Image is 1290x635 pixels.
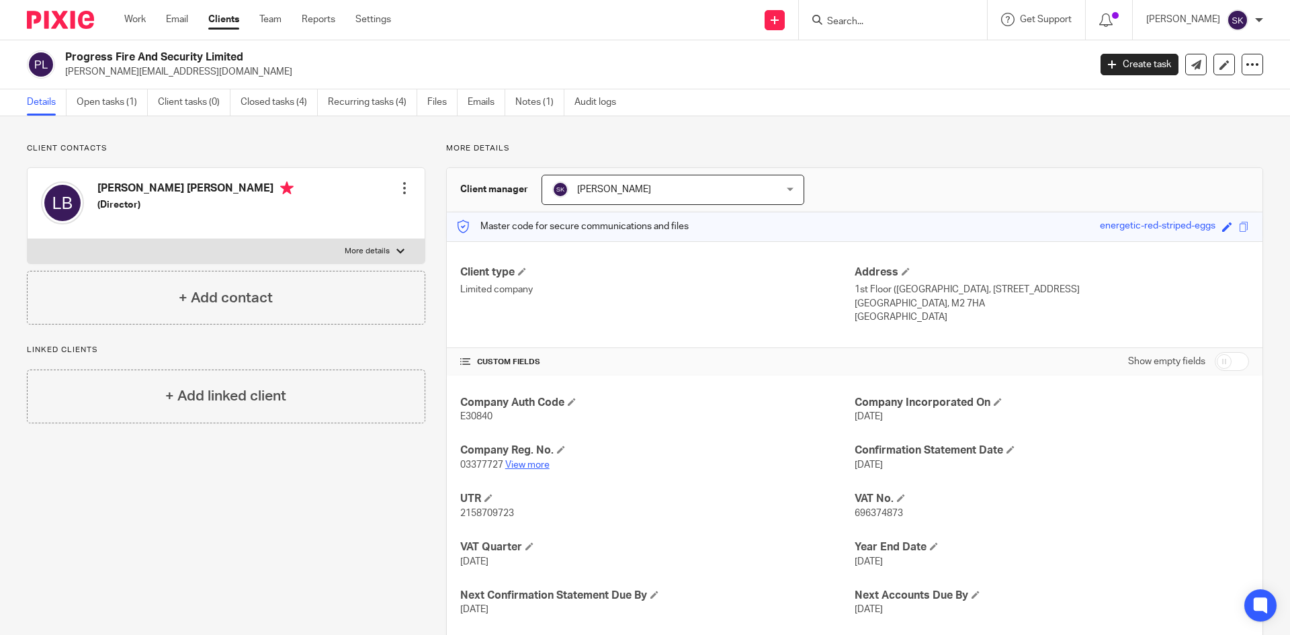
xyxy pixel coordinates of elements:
[1128,355,1205,368] label: Show empty fields
[259,13,282,26] a: Team
[345,246,390,257] p: More details
[446,143,1263,154] p: More details
[460,396,855,410] h4: Company Auth Code
[27,11,94,29] img: Pixie
[460,509,514,518] span: 2158709723
[505,460,550,470] a: View more
[27,143,425,154] p: Client contacts
[1101,54,1178,75] a: Create task
[41,181,84,224] img: svg%3E
[460,283,855,296] p: Limited company
[27,89,67,116] a: Details
[460,557,488,566] span: [DATE]
[457,220,689,233] p: Master code for secure communications and files
[855,396,1249,410] h4: Company Incorporated On
[460,443,855,458] h4: Company Reg. No.
[355,13,391,26] a: Settings
[65,50,877,65] h2: Progress Fire And Security Limited
[77,89,148,116] a: Open tasks (1)
[855,412,883,421] span: [DATE]
[427,89,458,116] a: Files
[27,50,55,79] img: svg%3E
[1100,219,1215,235] div: energetic-red-striped-eggs
[577,185,651,194] span: [PERSON_NAME]
[460,589,855,603] h4: Next Confirmation Statement Due By
[1146,13,1220,26] p: [PERSON_NAME]
[855,509,903,518] span: 696374873
[855,297,1249,310] p: [GEOGRAPHIC_DATA], M2 7HA
[460,605,488,614] span: [DATE]
[460,460,503,470] span: 03377727
[468,89,505,116] a: Emails
[97,198,294,212] h5: (Director)
[65,65,1080,79] p: [PERSON_NAME][EMAIL_ADDRESS][DOMAIN_NAME]
[280,181,294,195] i: Primary
[855,492,1249,506] h4: VAT No.
[208,13,239,26] a: Clients
[855,557,883,566] span: [DATE]
[855,605,883,614] span: [DATE]
[515,89,564,116] a: Notes (1)
[1227,9,1248,31] img: svg%3E
[1020,15,1072,24] span: Get Support
[124,13,146,26] a: Work
[574,89,626,116] a: Audit logs
[460,183,528,196] h3: Client manager
[460,492,855,506] h4: UTR
[27,345,425,355] p: Linked clients
[158,89,230,116] a: Client tasks (0)
[97,181,294,198] h4: [PERSON_NAME] [PERSON_NAME]
[855,283,1249,296] p: 1st Floor ([GEOGRAPHIC_DATA], [STREET_ADDRESS]
[460,357,855,368] h4: CUSTOM FIELDS
[855,460,883,470] span: [DATE]
[165,386,286,407] h4: + Add linked client
[460,540,855,554] h4: VAT Quarter
[826,16,947,28] input: Search
[241,89,318,116] a: Closed tasks (4)
[855,589,1249,603] h4: Next Accounts Due By
[166,13,188,26] a: Email
[552,181,568,198] img: svg%3E
[855,265,1249,280] h4: Address
[460,412,492,421] span: E30840
[855,540,1249,554] h4: Year End Date
[855,443,1249,458] h4: Confirmation Statement Date
[179,288,273,308] h4: + Add contact
[460,265,855,280] h4: Client type
[302,13,335,26] a: Reports
[328,89,417,116] a: Recurring tasks (4)
[855,310,1249,324] p: [GEOGRAPHIC_DATA]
